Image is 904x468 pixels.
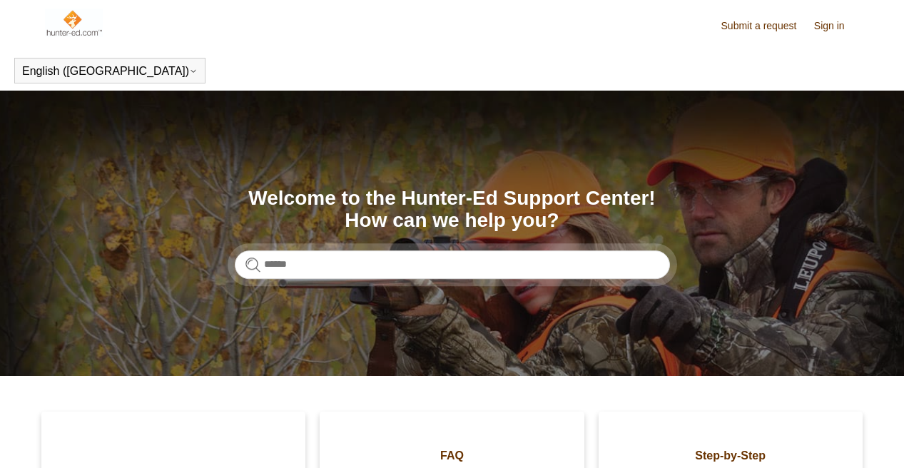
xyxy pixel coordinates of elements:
[22,65,198,78] button: English ([GEOGRAPHIC_DATA])
[814,19,859,34] a: Sign in
[235,188,670,232] h1: Welcome to the Hunter-Ed Support Center! How can we help you?
[721,19,811,34] a: Submit a request
[620,447,841,464] span: Step-by-Step
[341,447,562,464] span: FAQ
[235,250,670,279] input: Search
[45,9,103,37] img: Hunter-Ed Help Center home page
